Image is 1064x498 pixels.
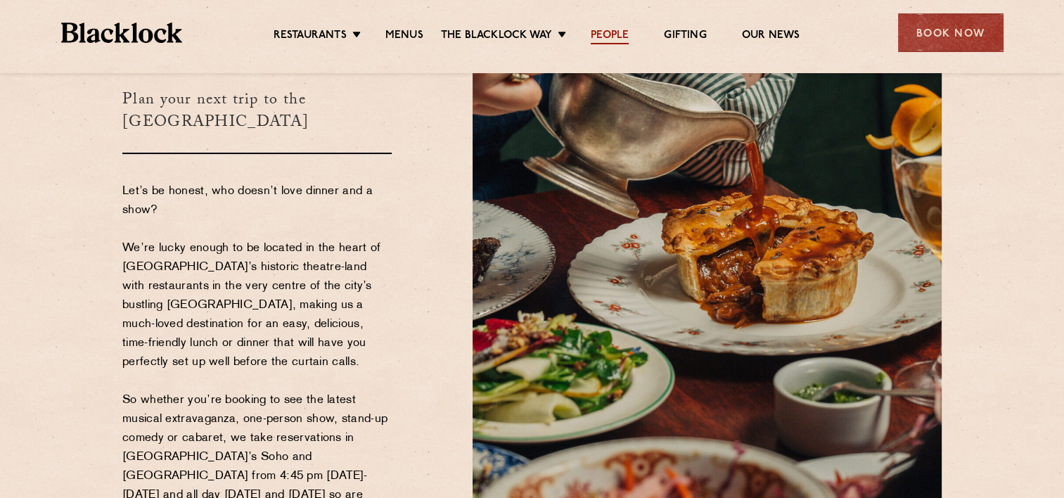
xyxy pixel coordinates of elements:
[742,29,800,44] a: Our News
[122,68,392,154] h3: Plan your next trip to the [GEOGRAPHIC_DATA]
[385,29,423,44] a: Menus
[664,29,706,44] a: Gifting
[898,13,1004,52] div: Book Now
[591,29,629,44] a: People
[441,29,552,44] a: The Blacklock Way
[274,29,347,44] a: Restaurants
[61,23,183,43] img: BL_Textured_Logo-footer-cropped.svg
